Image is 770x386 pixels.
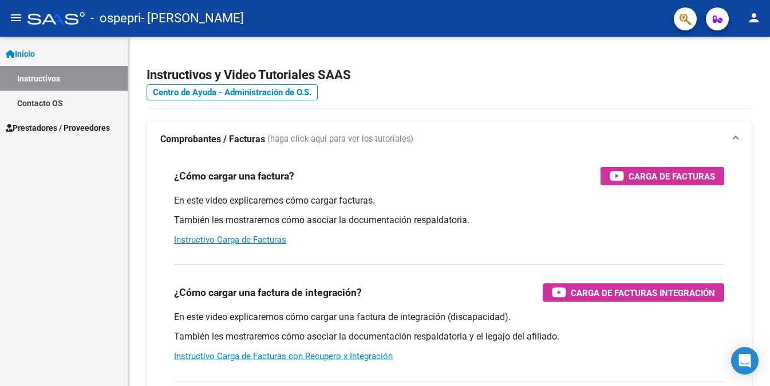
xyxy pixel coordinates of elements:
[147,64,752,86] h2: Instructivos y Video Tutoriales SAAS
[160,133,265,146] strong: Comprobantes / Facturas
[747,11,761,25] mat-icon: person
[147,84,318,100] a: Centro de Ayuda - Administración de O.S.
[731,347,759,375] div: Open Intercom Messenger
[571,286,715,300] span: Carga de Facturas Integración
[174,330,724,343] p: También les mostraremos cómo asociar la documentación respaldatoria y el legajo del afiliado.
[174,235,286,245] a: Instructivo Carga de Facturas
[174,351,393,361] a: Instructivo Carga de Facturas con Recupero x Integración
[601,167,724,185] button: Carga de Facturas
[6,48,35,60] span: Inicio
[174,194,724,207] p: En este video explicaremos cómo cargar facturas.
[174,284,362,301] h3: ¿Cómo cargar una factura de integración?
[174,214,724,227] p: También les mostraremos cómo asociar la documentación respaldatoria.
[174,168,294,184] h3: ¿Cómo cargar una factura?
[141,6,244,31] span: - [PERSON_NAME]
[543,283,724,302] button: Carga de Facturas Integración
[90,6,141,31] span: - ospepri
[9,11,23,25] mat-icon: menu
[267,133,413,146] span: (haga click aquí para ver los tutoriales)
[174,311,724,323] p: En este video explicaremos cómo cargar una factura de integración (discapacidad).
[6,122,110,134] span: Prestadores / Proveedores
[629,169,715,184] span: Carga de Facturas
[147,121,752,158] mat-expansion-panel-header: Comprobantes / Facturas (haga click aquí para ver los tutoriales)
